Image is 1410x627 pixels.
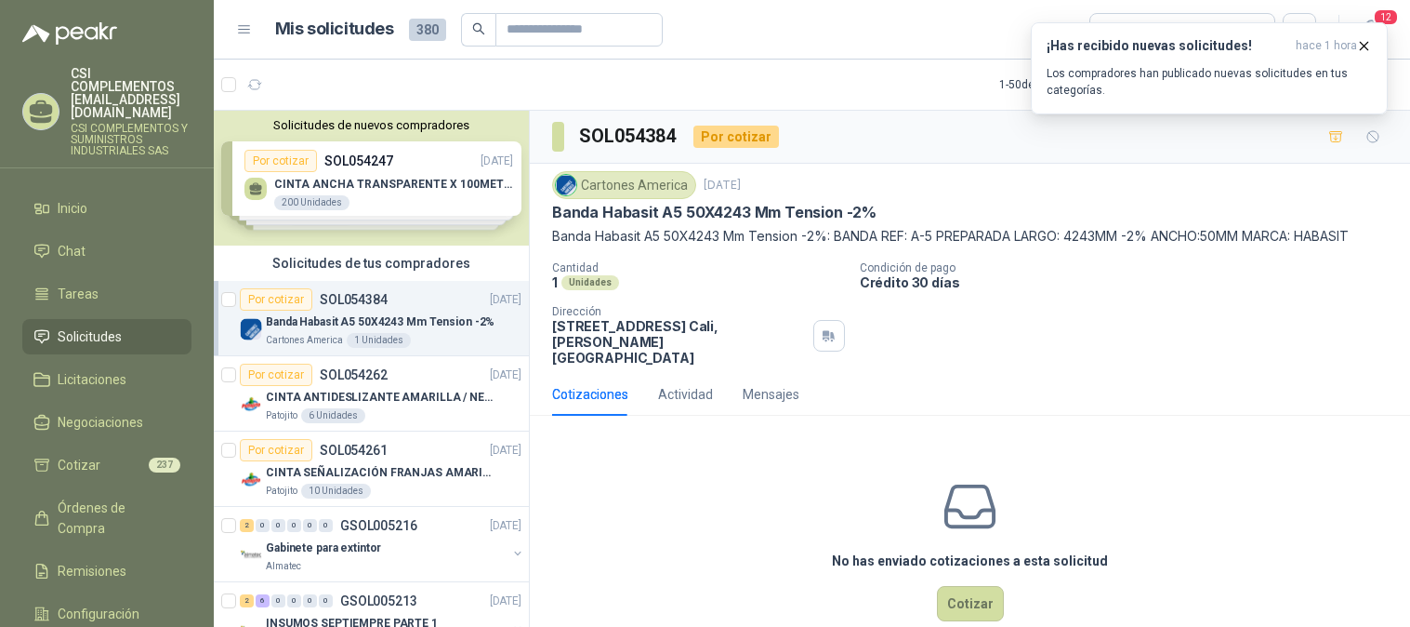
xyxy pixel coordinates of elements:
div: 2 [240,519,254,532]
div: Cotizaciones [552,384,628,405]
p: 1 [552,274,558,290]
a: Por cotizarSOL054261[DATE] Company LogoCINTA SEÑALIZACIÓN FRANJAS AMARILLAS NEGRAPatojito10 Unidades [214,432,529,507]
p: Condición de pago [860,261,1403,274]
p: Patojito [266,484,297,499]
span: Órdenes de Compra [58,498,174,539]
a: Solicitudes [22,319,191,354]
p: Dirección [552,305,806,318]
div: 0 [303,594,317,607]
h3: No has enviado cotizaciones a esta solicitud [832,551,1108,571]
a: Tareas [22,276,191,312]
div: 2 [240,594,254,607]
p: CSI COMPLEMENTOS Y SUMINISTROS INDUSTRIALES SAS [71,123,191,156]
a: 2 0 0 0 0 0 GSOL005216[DATE] Company LogoGabinete para extintorAlmatec [240,514,525,574]
a: Remisiones [22,554,191,589]
div: Cartones America [552,171,696,199]
span: search [472,22,485,35]
a: Órdenes de Compra [22,490,191,546]
a: Por cotizarSOL054384[DATE] Company LogoBanda Habasit A5 50X4243 Mm Tension -2%Cartones America1 U... [214,281,529,356]
p: SOL054262 [320,368,388,381]
p: [DATE] [490,517,521,535]
p: Gabinete para extintor [266,540,381,557]
button: Solicitudes de nuevos compradores [221,118,521,132]
a: Licitaciones [22,362,191,397]
p: Cantidad [552,261,845,274]
div: Mensajes [743,384,799,405]
div: 0 [303,519,317,532]
div: Por cotizar [240,288,312,311]
a: Por cotizarSOL054262[DATE] Company LogoCINTA ANTIDESLIZANTE AMARILLA / NEGRAPatojito6 Unidades [214,356,529,432]
img: Company Logo [240,394,262,416]
span: 380 [409,19,446,41]
img: Company Logo [240,544,262,567]
p: Almatec [266,559,301,574]
p: [DATE] [490,593,521,610]
span: Chat [58,241,86,261]
div: Solicitudes de nuevos compradoresPor cotizarSOL054247[DATE] CINTA ANCHA TRANSPARENTE X 100METROS2... [214,111,529,246]
p: [DATE] [490,291,521,309]
div: Actividad [658,384,713,405]
span: Tareas [58,284,99,304]
div: Todas [1101,20,1140,40]
div: 0 [256,519,270,532]
p: [STREET_ADDRESS] Cali , [PERSON_NAME][GEOGRAPHIC_DATA] [552,318,806,366]
span: 237 [149,458,180,473]
p: [DATE] [490,442,521,460]
p: Banda Habasit A5 50X4243 Mm Tension -2% [266,313,494,331]
span: Cotizar [58,455,100,475]
p: Banda Habasit A5 50X4243 Mm Tension -2%: BANDA REF: A-5 PREPARADA LARGO: 4243MM -2% ANCHO:50MM MA... [552,226,1388,247]
img: Logo peakr [22,22,117,45]
button: 12 [1354,13,1388,47]
p: [DATE] [490,367,521,384]
p: SOL054261 [320,444,388,457]
p: Crédito 30 días [860,274,1403,290]
span: Negociaciones [58,412,143,433]
a: Cotizar237 [22,447,191,483]
p: CINTA ANTIDESLIZANTE AMARILLA / NEGRA [266,389,497,407]
span: Solicitudes [58,327,122,347]
p: SOL054384 [320,293,388,306]
span: hace 1 hora [1296,38,1357,54]
div: Por cotizar [693,126,779,148]
p: Los compradores han publicado nuevas solicitudes en tus categorías. [1047,65,1372,99]
div: 0 [319,594,333,607]
div: 0 [287,594,301,607]
p: GSOL005213 [340,594,417,607]
div: Por cotizar [240,439,312,461]
p: Patojito [266,408,297,423]
button: Cotizar [937,586,1004,621]
a: Inicio [22,191,191,226]
h3: ¡Has recibido nuevas solicitudes! [1047,38,1288,54]
span: Licitaciones [58,369,126,390]
div: 1 - 50 de 244 [999,70,1114,100]
div: 6 [256,594,270,607]
a: Negociaciones [22,405,191,440]
div: 0 [287,519,301,532]
p: Cartones America [266,333,343,348]
div: Unidades [561,275,619,290]
h3: SOL054384 [579,122,679,151]
div: 0 [271,519,285,532]
img: Company Logo [556,175,576,195]
span: 12 [1373,8,1399,26]
img: Company Logo [240,318,262,340]
p: CINTA SEÑALIZACIÓN FRANJAS AMARILLAS NEGRA [266,464,497,482]
a: Chat [22,233,191,269]
div: Solicitudes de tus compradores [214,246,529,281]
span: Inicio [58,198,87,219]
div: 1 Unidades [347,333,411,348]
div: 10 Unidades [301,484,371,499]
p: CSI COMPLEMENTOS [EMAIL_ADDRESS][DOMAIN_NAME] [71,67,191,119]
p: Banda Habasit A5 50X4243 Mm Tension -2% [552,203,876,222]
p: [DATE] [704,177,741,194]
img: Company Logo [240,469,262,491]
span: Remisiones [58,561,126,581]
div: Por cotizar [240,364,312,386]
div: 0 [271,594,285,607]
p: GSOL005216 [340,519,417,532]
div: 6 Unidades [301,408,365,423]
h1: Mis solicitudes [275,16,394,43]
button: ¡Has recibido nuevas solicitudes!hace 1 hora Los compradores han publicado nuevas solicitudes en ... [1031,22,1388,114]
div: 0 [319,519,333,532]
span: Configuración [58,604,139,624]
